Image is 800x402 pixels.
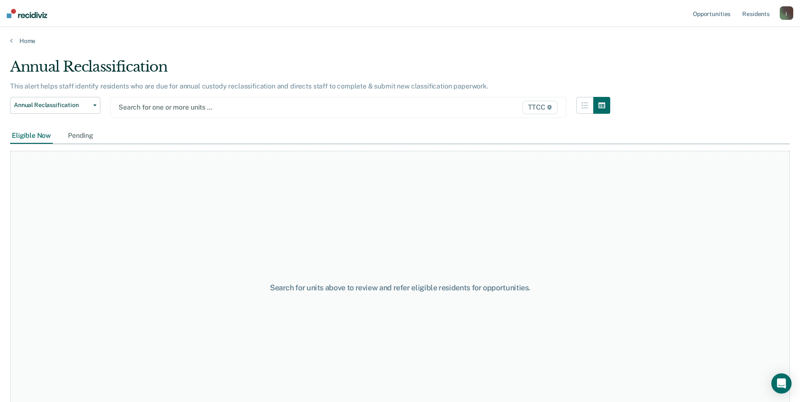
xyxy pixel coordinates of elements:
[205,283,595,292] div: Search for units above to review and refer eligible residents for opportunities.
[523,101,558,114] span: TTCC
[7,9,47,18] img: Recidiviz
[771,373,792,394] div: Open Intercom Messenger
[14,102,90,109] span: Annual Reclassification
[10,58,610,82] div: Annual Reclassification
[10,37,790,45] a: Home
[10,128,53,144] div: Eligible Now
[10,82,488,90] p: This alert helps staff identify residents who are due for annual custody reclassification and dir...
[10,97,100,114] button: Annual Reclassification
[66,128,95,144] div: Pending
[780,6,793,20] button: j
